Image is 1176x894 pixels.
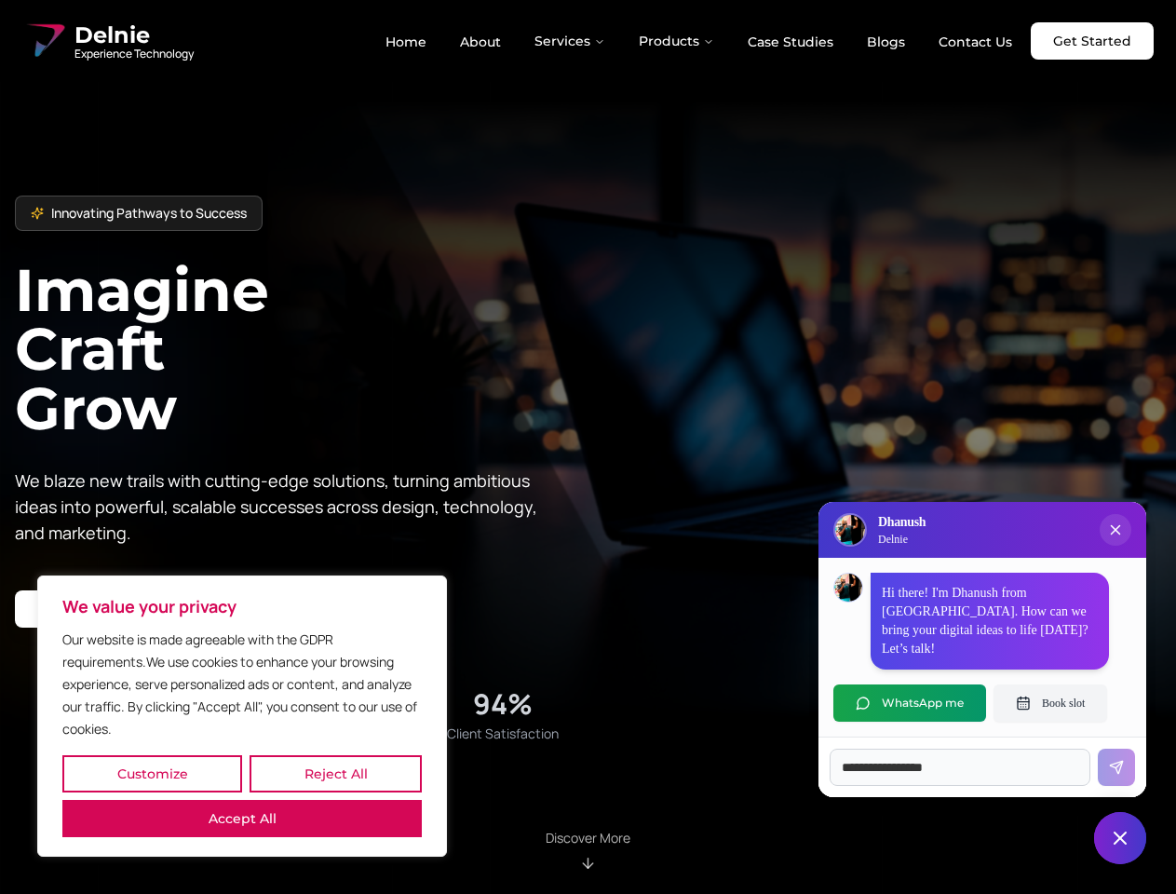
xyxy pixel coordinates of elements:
[15,590,228,628] a: Start your project with us
[924,26,1027,58] a: Contact Us
[62,629,422,740] p: Our website is made agreeable with the GDPR requirements.We use cookies to enhance your browsing ...
[878,532,926,547] p: Delnie
[624,22,729,60] button: Products
[833,684,986,722] button: WhatsApp me
[62,595,422,617] p: We value your privacy
[1031,22,1154,60] a: Get Started
[62,800,422,837] button: Accept All
[22,19,67,63] img: Delnie Logo
[834,574,862,602] img: Dhanush
[546,829,630,847] p: Discover More
[835,515,865,545] img: Delnie Logo
[62,755,242,792] button: Customize
[22,19,194,63] a: Delnie Logo Full
[74,20,194,50] span: Delnie
[520,22,620,60] button: Services
[371,22,1027,60] nav: Main
[878,513,926,532] h3: Dhanush
[371,26,441,58] a: Home
[994,684,1107,722] button: Book slot
[546,829,630,872] div: Scroll to About section
[852,26,920,58] a: Blogs
[15,467,551,546] p: We blaze new trails with cutting-edge solutions, turning ambitious ideas into powerful, scalable ...
[882,584,1098,658] p: Hi there! I'm Dhanush from [GEOGRAPHIC_DATA]. How can we bring your digital ideas to life [DATE]?...
[1100,514,1131,546] button: Close chat popup
[1094,812,1146,864] button: Close chat
[74,47,194,61] span: Experience Technology
[51,204,247,223] span: Innovating Pathways to Success
[15,261,588,437] h1: Imagine Craft Grow
[445,26,516,58] a: About
[733,26,848,58] a: Case Studies
[447,725,559,743] span: Client Satisfaction
[473,687,533,721] div: 94%
[250,755,422,792] button: Reject All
